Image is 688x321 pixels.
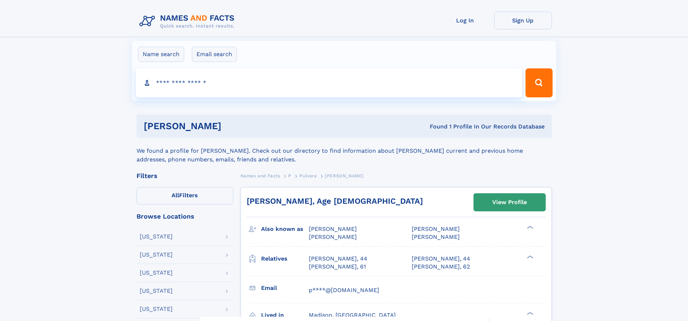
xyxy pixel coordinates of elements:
[140,270,173,276] div: [US_STATE]
[412,255,470,263] a: [PERSON_NAME], 44
[299,173,317,178] span: Pulvere
[138,47,184,62] label: Name search
[288,171,291,180] a: P
[261,223,309,235] h3: Also known as
[137,12,241,31] img: Logo Names and Facts
[412,233,460,240] span: [PERSON_NAME]
[299,171,317,180] a: Pulvere
[140,306,173,312] div: [US_STATE]
[525,225,534,230] div: ❯
[309,312,396,318] span: Madison, [GEOGRAPHIC_DATA]
[140,288,173,294] div: [US_STATE]
[172,192,179,199] span: All
[325,123,545,131] div: Found 1 Profile In Our Records Database
[137,213,233,220] div: Browse Locations
[261,253,309,265] h3: Relatives
[241,171,280,180] a: Names and Facts
[192,47,237,62] label: Email search
[412,263,470,271] a: [PERSON_NAME], 62
[525,311,534,316] div: ❯
[137,187,233,204] label: Filters
[137,173,233,179] div: Filters
[140,252,173,258] div: [US_STATE]
[309,255,367,263] a: [PERSON_NAME], 44
[137,138,552,164] div: We found a profile for [PERSON_NAME]. Check out our directory to find information about [PERSON_N...
[474,194,545,211] a: View Profile
[309,225,357,232] span: [PERSON_NAME]
[309,233,357,240] span: [PERSON_NAME]
[136,68,523,97] input: search input
[247,197,423,206] a: [PERSON_NAME], Age [DEMOGRAPHIC_DATA]
[412,225,460,232] span: [PERSON_NAME]
[525,254,534,259] div: ❯
[492,194,527,211] div: View Profile
[525,68,552,97] button: Search Button
[288,173,291,178] span: P
[494,12,552,29] a: Sign Up
[144,122,326,131] h1: [PERSON_NAME]
[436,12,494,29] a: Log In
[261,282,309,294] h3: Email
[309,263,366,271] a: [PERSON_NAME], 61
[140,234,173,240] div: [US_STATE]
[325,173,364,178] span: [PERSON_NAME]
